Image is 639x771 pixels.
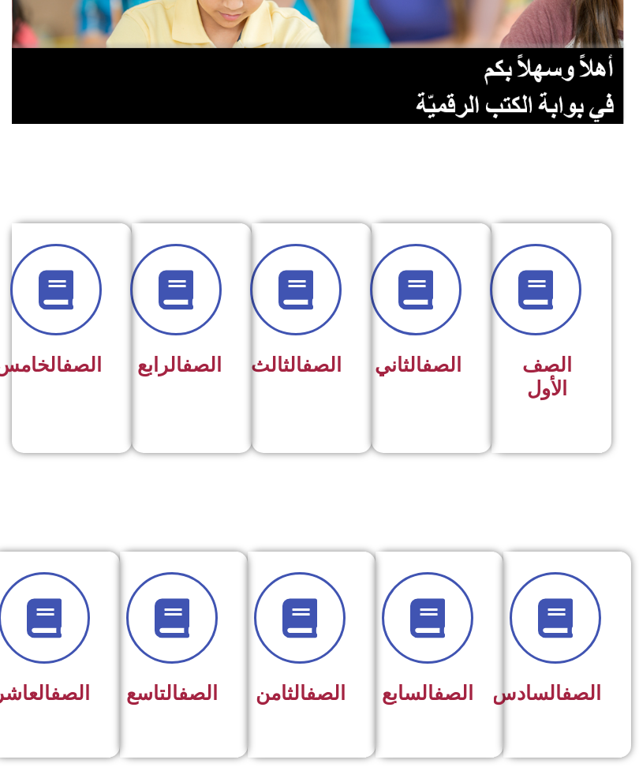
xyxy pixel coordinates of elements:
[126,682,218,705] span: التاسع
[182,354,222,376] a: الصف
[251,354,342,376] span: الثالث
[382,682,473,705] span: السابع
[562,682,601,705] a: الصف
[137,354,222,376] span: الرابع
[302,354,342,376] a: الصف
[375,354,461,376] span: الثاني
[50,682,90,705] a: الصف
[422,354,461,376] a: الصف
[492,682,601,705] span: السادس
[306,682,346,705] a: الصف
[178,682,218,705] a: الصف
[62,354,102,376] a: الصف
[434,682,473,705] a: الصف
[256,682,346,705] span: الثامن
[522,354,572,400] span: الصف الأول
